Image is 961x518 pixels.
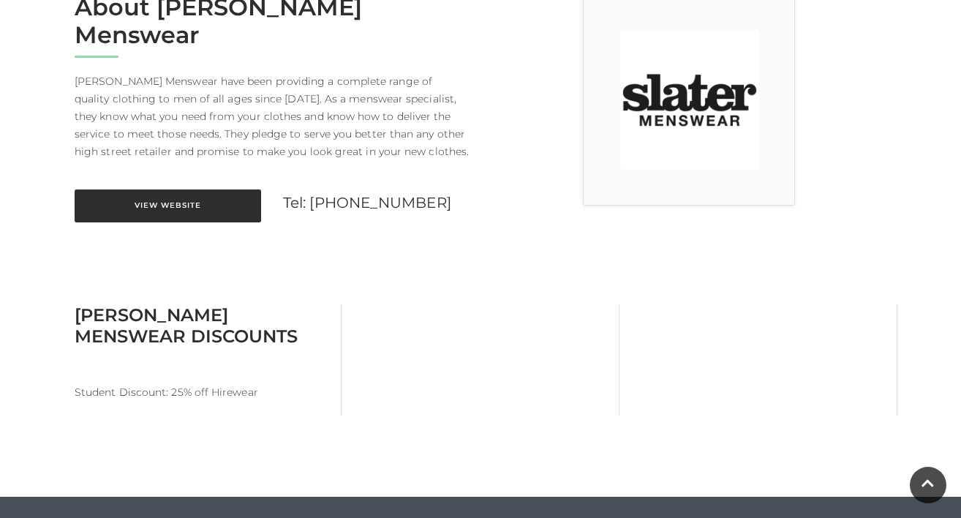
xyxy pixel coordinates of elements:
[75,189,261,222] a: View Website
[75,304,330,347] h3: [PERSON_NAME] Menswear Discounts
[283,194,451,211] a: Tel: [PHONE_NUMBER]
[75,72,470,160] p: [PERSON_NAME] Menswear have been providing a complete range of quality clothing to men of all age...
[75,383,330,401] p: Student Discount: 25% off Hirewear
